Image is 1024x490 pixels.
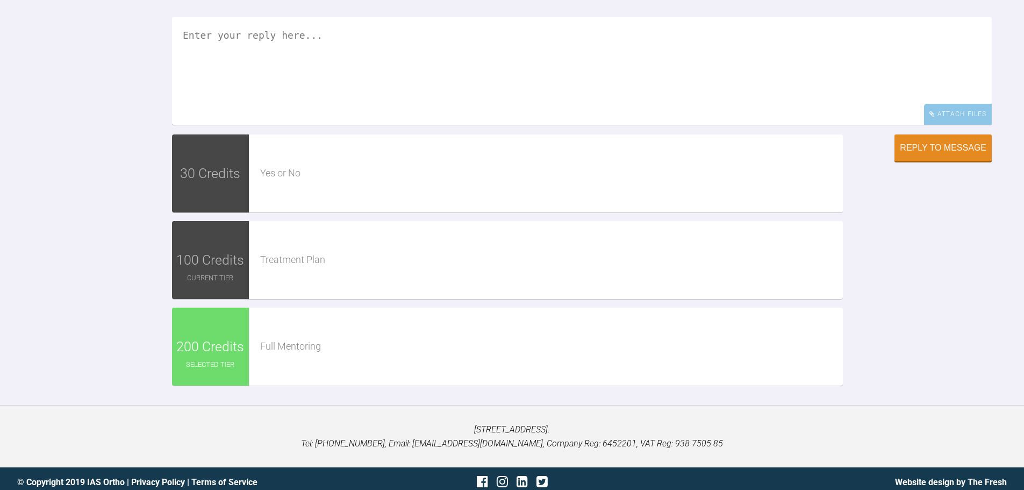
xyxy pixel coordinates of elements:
[191,477,257,487] a: Terms of Service
[900,143,986,153] div: Reply to Message
[131,477,185,487] a: Privacy Policy
[260,339,843,354] div: Full Mentoring
[176,336,244,358] span: 200 Credits
[260,252,843,268] div: Treatment Plan
[924,104,992,125] div: Attach Files
[260,166,843,181] div: Yes or No
[176,250,244,271] span: 100 Credits
[180,163,240,184] span: 30 Credits
[17,475,347,489] div: © Copyright 2019 IAS Ortho | |
[895,477,1007,487] a: Website design by The Fresh
[894,134,992,161] button: Reply to Message
[17,423,1007,450] p: [STREET_ADDRESS]. Tel: [PHONE_NUMBER], Email: [EMAIL_ADDRESS][DOMAIN_NAME], Company Reg: 6452201,...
